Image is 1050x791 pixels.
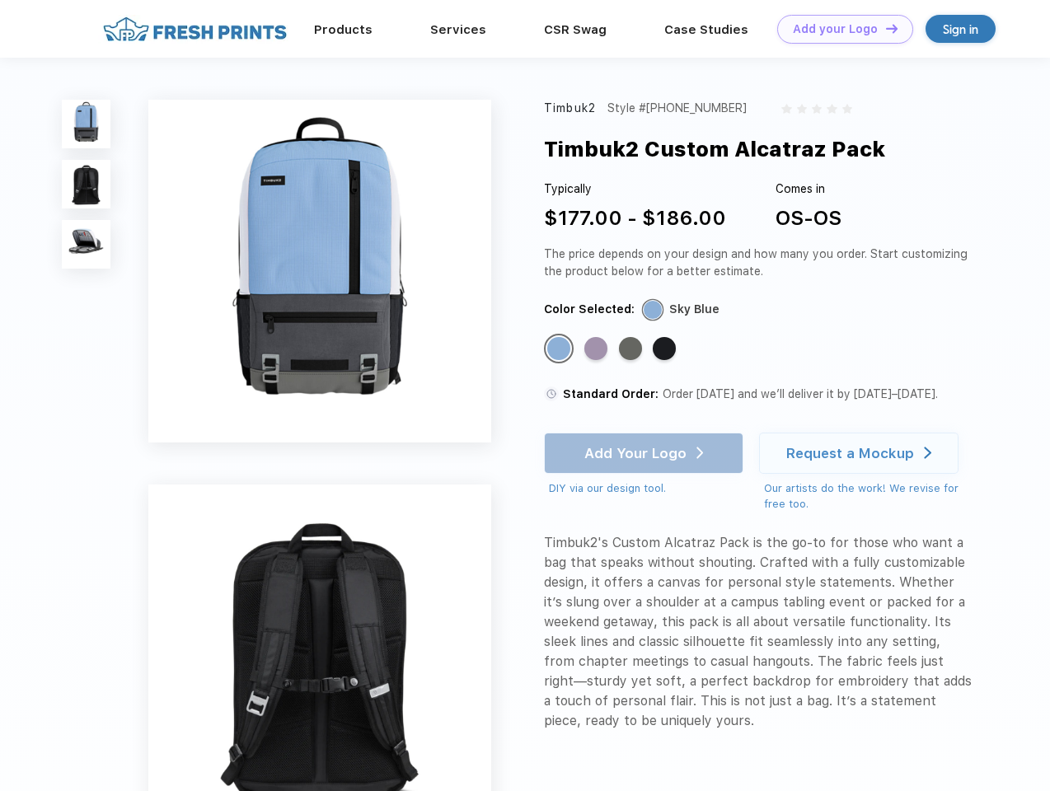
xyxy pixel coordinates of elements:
[786,445,914,461] div: Request a Mockup
[549,480,743,497] div: DIY via our design tool.
[797,104,807,114] img: gray_star.svg
[62,160,110,208] img: func=resize&h=100
[544,301,635,318] div: Color Selected:
[314,22,373,37] a: Products
[793,22,878,36] div: Add your Logo
[781,104,791,114] img: gray_star.svg
[544,100,596,117] div: Timbuk2
[544,246,974,280] div: The price depends on your design and how many you order. Start customizing the product below for ...
[544,180,726,198] div: Typically
[842,104,852,114] img: gray_star.svg
[544,133,885,165] div: Timbuk2 Custom Alcatraz Pack
[776,204,841,233] div: OS-OS
[812,104,822,114] img: gray_star.svg
[926,15,996,43] a: Sign in
[764,480,974,513] div: Our artists do the work! We revise for free too.
[653,337,676,360] div: Jet Black
[148,100,491,442] img: func=resize&h=640
[943,20,978,39] div: Sign in
[619,337,642,360] div: Gunmetal
[924,447,931,459] img: white arrow
[669,301,720,318] div: Sky Blue
[827,104,837,114] img: gray_star.svg
[98,15,292,44] img: fo%20logo%202.webp
[544,386,559,401] img: standard order
[663,387,938,400] span: Order [DATE] and we’ll deliver it by [DATE]–[DATE].
[544,533,974,731] div: Timbuk2's Custom Alcatraz Pack is the go-to for those who want a bag that speaks without shouting...
[62,220,110,269] img: func=resize&h=100
[607,100,747,117] div: Style #[PHONE_NUMBER]
[544,204,726,233] div: $177.00 - $186.00
[584,337,607,360] div: Lavender
[563,387,659,400] span: Standard Order:
[547,337,570,360] div: Sky Blue
[62,100,110,148] img: func=resize&h=100
[886,24,898,33] img: DT
[776,180,841,198] div: Comes in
